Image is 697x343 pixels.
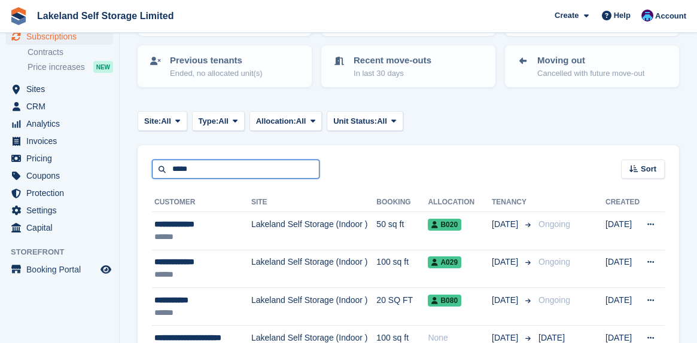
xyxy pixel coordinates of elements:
td: [DATE] [605,287,640,325]
th: Tenancy [492,193,534,212]
td: 50 sq ft [376,212,428,250]
span: Ongoing [538,295,570,305]
a: menu [6,202,113,219]
a: Previous tenants Ended, no allocated unit(s) [139,47,311,86]
span: [DATE] [492,218,521,231]
a: menu [6,81,113,97]
span: Booking Portal [26,261,98,278]
p: Recent move-outs [354,54,431,68]
p: Ended, no allocated unit(s) [170,68,263,79]
span: Type: [199,115,219,127]
span: Price increases [28,62,85,73]
span: B020 [428,219,461,231]
span: Sort [641,163,656,175]
span: All [161,115,171,127]
a: menu [6,98,113,115]
span: Sites [26,81,98,97]
button: Type: All [192,111,245,131]
a: menu [6,133,113,149]
span: CRM [26,98,98,115]
a: Moving out Cancelled with future move-out [506,47,678,86]
a: menu [6,150,113,167]
span: Subscriptions [26,28,98,45]
span: All [296,115,306,127]
td: Lakeland Self Storage (Indoor ) [251,287,376,325]
span: Pricing [26,150,98,167]
th: Allocation [428,193,492,212]
span: Settings [26,202,98,219]
img: David Dickson [641,10,653,22]
span: B080 [428,295,461,307]
button: Site: All [138,111,187,131]
span: Analytics [26,115,98,132]
span: Storefront [11,246,119,258]
a: menu [6,28,113,45]
span: Create [555,10,579,22]
span: Ongoing [538,257,570,267]
th: Site [251,193,376,212]
span: Help [614,10,631,22]
span: All [218,115,229,127]
a: menu [6,115,113,132]
span: [DATE] [492,256,521,268]
p: Previous tenants [170,54,263,68]
p: Cancelled with future move-out [537,68,644,79]
a: Lakeland Self Storage Limited [32,6,179,26]
a: menu [6,185,113,201]
th: Booking [376,193,428,212]
button: Unit Status: All [327,111,403,131]
th: Created [605,193,640,212]
span: A029 [428,256,461,268]
a: Recent move-outs In last 30 days [322,47,494,86]
a: menu [6,219,113,236]
p: Moving out [537,54,644,68]
div: NEW [93,61,113,73]
p: In last 30 days [354,68,431,79]
span: Protection [26,185,98,201]
td: [DATE] [605,250,640,287]
span: Unit Status: [333,115,377,127]
span: Site: [144,115,161,127]
td: 100 sq ft [376,250,428,287]
span: Account [655,10,686,22]
a: menu [6,261,113,278]
a: menu [6,167,113,184]
span: All [377,115,387,127]
a: Contracts [28,47,113,58]
td: [DATE] [605,212,640,250]
span: Ongoing [538,219,570,229]
a: Price increases NEW [28,60,113,73]
span: Coupons [26,167,98,184]
td: Lakeland Self Storage (Indoor ) [251,250,376,287]
td: Lakeland Self Storage (Indoor ) [251,212,376,250]
span: [DATE] [492,294,521,307]
span: Invoices [26,133,98,149]
span: Allocation: [256,115,296,127]
span: [DATE] [538,333,565,342]
a: Preview store [99,262,113,277]
th: Customer [152,193,251,212]
td: 20 SQ FT [376,287,428,325]
span: Capital [26,219,98,236]
button: Allocation: All [249,111,322,131]
img: stora-icon-8386f47178a22dfd0bd8f6a31ec36ba5ce8667c1dd55bd0f319d3a0aa187defe.svg [10,7,28,25]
